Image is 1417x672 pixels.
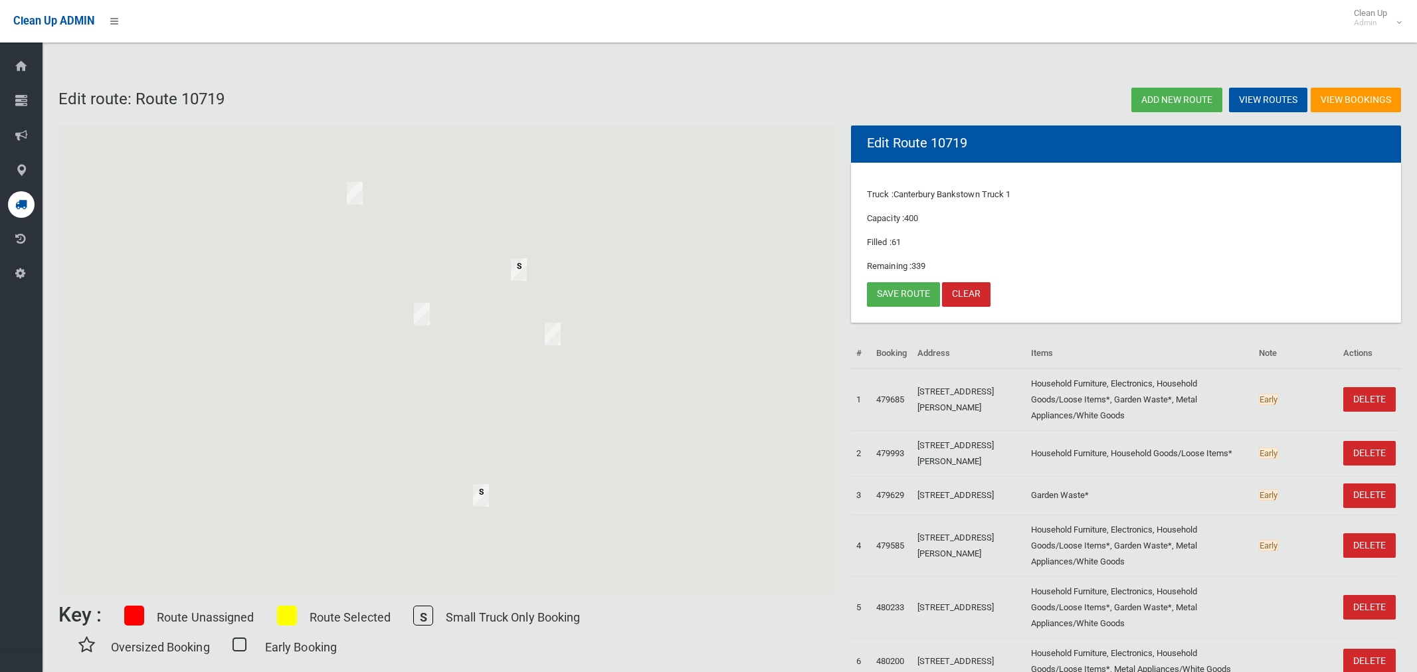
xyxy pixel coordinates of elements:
a: DELETE [1343,387,1396,412]
span: Clean Up [1347,8,1400,28]
span: 400 [904,213,918,223]
td: Household Furniture, Electronics, Household Goods/Loose Items*, Garden Waste*, Metal Appliances/W... [1026,515,1254,576]
h6: Key : [58,604,102,626]
td: Garden Waste* [1026,476,1254,515]
th: Note [1254,339,1338,369]
td: 3 [851,476,871,515]
h2: Edit route: Route 10719 [58,90,722,108]
td: Household Furniture, Household Goods/Loose Items* [1026,430,1254,476]
td: 479993 [871,430,912,476]
p: Route Unassigned [157,606,254,628]
span: Clean Up ADMIN [13,15,94,27]
div: 15 Hartill Law Avenue, EARLWOOD NSW 2206 [468,479,494,512]
a: View Bookings [1311,88,1401,112]
td: [STREET_ADDRESS][PERSON_NAME] [912,430,1026,476]
p: Remaining : [867,258,1385,274]
p: Truck : [867,187,1385,203]
a: Save route [867,282,940,307]
th: Actions [1338,339,1401,369]
a: View Routes [1229,88,1307,112]
td: 1 [851,369,871,431]
td: 479585 [871,515,912,576]
span: S [413,606,433,626]
th: Items [1026,339,1254,369]
a: DELETE [1343,595,1396,620]
td: [STREET_ADDRESS] [912,476,1026,515]
a: Clear [942,282,991,307]
td: 480233 [871,576,912,638]
span: Canterbury Bankstown Truck 1 [894,189,1011,199]
div: 682-704 New Canterbury Road, HURLSTONE PARK NSW 2193 [506,253,532,286]
td: [STREET_ADDRESS] [912,576,1026,638]
a: Add new route [1131,88,1222,112]
td: [STREET_ADDRESS][PERSON_NAME] [912,515,1026,576]
p: Oversized Booking [111,636,210,658]
p: Filled : [867,234,1385,250]
a: DELETE [1343,533,1396,558]
td: 4 [851,515,871,576]
span: Early [1259,540,1278,551]
td: 5 [851,576,871,638]
td: 479629 [871,476,912,515]
th: Booking [871,339,912,369]
span: Early [1259,489,1278,501]
a: DELETE [1343,483,1396,508]
span: Early [1259,394,1278,405]
p: Small Truck Only Booking [446,606,580,628]
td: Household Furniture, Electronics, Household Goods/Loose Items*, Garden Waste*, Metal Appliances/W... [1026,369,1254,431]
td: Household Furniture, Electronics, Household Goods/Loose Items*, Garden Waste*, Metal Appliances/W... [1026,576,1254,638]
th: # [851,339,871,369]
td: 2 [851,430,871,476]
div: 10-12 Broughton Street, CANTERBURY NSW 2193 [409,297,435,331]
span: 61 [892,237,901,247]
header: Edit Route 10719 [851,130,983,156]
span: Early [1259,448,1278,459]
th: Address [912,339,1026,369]
td: [STREET_ADDRESS][PERSON_NAME] [912,369,1026,431]
p: Capacity : [867,210,1385,226]
div: 28 Brighton Avenue, CROYDON PARK NSW 2133 [341,177,368,210]
span: 339 [911,261,925,271]
td: 479685 [871,369,912,431]
div: 19 Starkey Street, HURLSTONE PARK NSW 2193 [539,317,566,351]
small: Admin [1354,18,1387,28]
a: DELETE [1343,441,1396,465]
p: Early Booking [265,636,337,658]
p: Route Selected [310,606,391,628]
